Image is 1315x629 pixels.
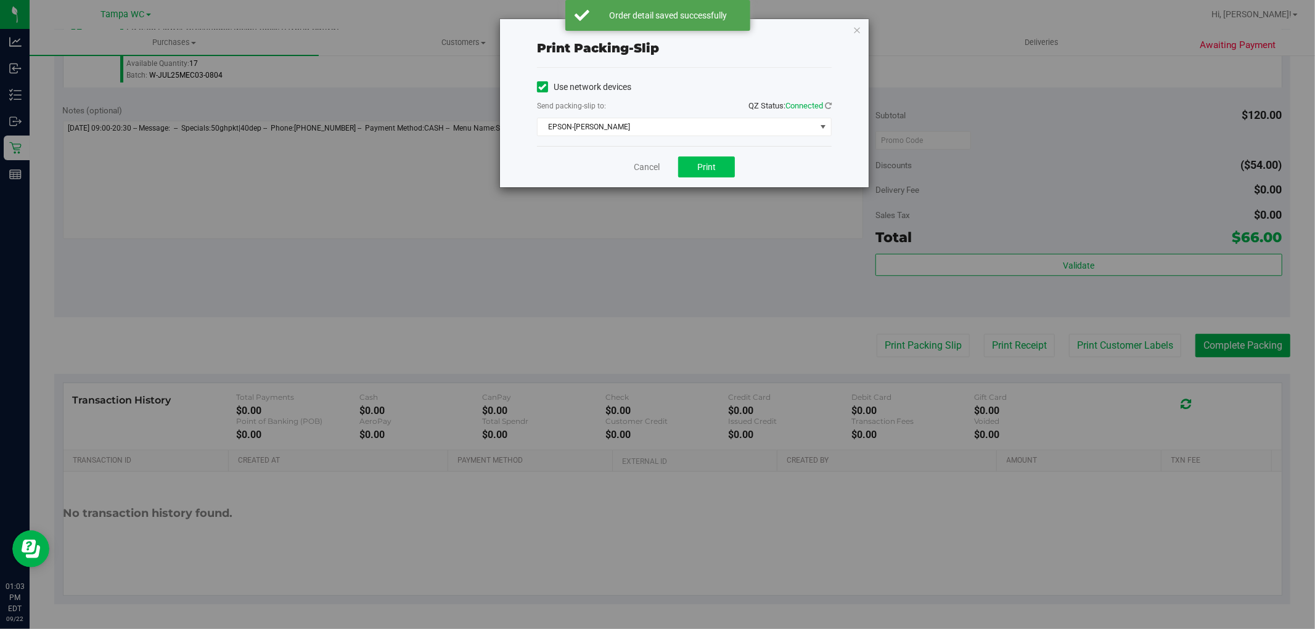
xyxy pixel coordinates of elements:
a: Cancel [634,161,660,174]
span: Print [697,162,716,172]
span: select [816,118,831,136]
span: Connected [785,101,823,110]
span: Print packing-slip [537,41,659,55]
iframe: Resource center [12,530,49,567]
label: Send packing-slip to: [537,100,606,112]
span: EPSON-[PERSON_NAME] [538,118,816,136]
label: Use network devices [537,81,631,94]
button: Print [678,156,735,177]
span: QZ Status: [748,101,832,110]
div: Order detail saved successfully [596,9,741,22]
